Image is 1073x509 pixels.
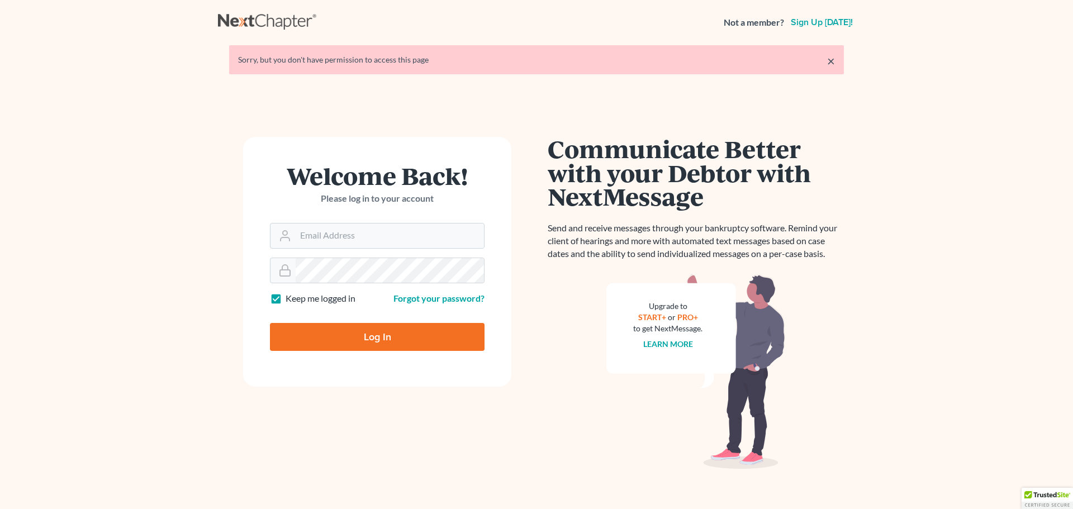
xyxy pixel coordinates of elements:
a: × [827,54,835,68]
h1: Communicate Better with your Debtor with NextMessage [548,137,844,208]
input: Log In [270,323,485,351]
p: Send and receive messages through your bankruptcy software. Remind your client of hearings and mo... [548,222,844,260]
div: TrustedSite Certified [1022,488,1073,509]
img: nextmessage_bg-59042aed3d76b12b5cd301f8e5b87938c9018125f34e5fa2b7a6b67550977c72.svg [606,274,785,469]
a: Learn more [643,339,693,349]
label: Keep me logged in [286,292,355,305]
a: Forgot your password? [393,293,485,303]
p: Please log in to your account [270,192,485,205]
span: or [668,312,676,322]
div: Sorry, but you don't have permission to access this page [238,54,835,65]
h1: Welcome Back! [270,164,485,188]
input: Email Address [296,223,484,248]
div: to get NextMessage. [633,323,702,334]
a: Sign up [DATE]! [789,18,855,27]
div: Upgrade to [633,301,702,312]
a: PRO+ [677,312,698,322]
a: START+ [638,312,666,322]
strong: Not a member? [724,16,784,29]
